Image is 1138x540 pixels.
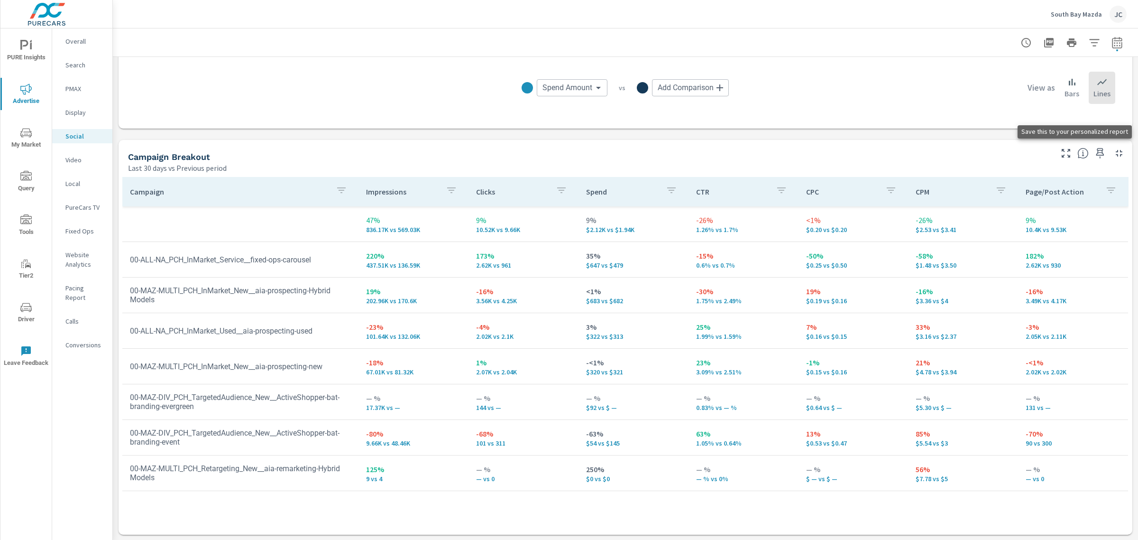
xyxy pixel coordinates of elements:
[476,214,571,226] p: 9%
[586,321,681,333] p: 3%
[586,187,658,196] p: Spend
[52,224,112,238] div: Fixed Ops
[586,250,681,261] p: 35%
[3,345,49,369] span: Leave Feedback
[476,261,571,269] p: 2,623 vs 961
[658,83,714,93] span: Add Comparison
[806,297,901,305] p: $0.19 vs $0.16
[1026,214,1120,226] p: 9%
[1026,321,1120,333] p: -3%
[65,283,105,302] p: Pacing Report
[1108,33,1127,52] button: Select Date Range
[916,297,1010,305] p: $3.36 vs $4
[3,214,49,238] span: Tools
[806,475,901,483] p: $ — vs $ —
[52,58,112,72] div: Search
[476,297,571,305] p: 3,559 vs 4,246
[1026,286,1120,297] p: -16%
[696,368,791,376] p: 3.09% vs 2.51%
[696,226,791,233] p: 1.26% vs 1.7%
[0,28,52,378] div: nav menu
[1026,404,1120,411] p: 131 vs —
[476,333,571,340] p: 2,023 vs 2,101
[65,155,105,165] p: Video
[1026,464,1120,475] p: — %
[1026,475,1120,483] p: — vs 0
[916,439,1010,447] p: $5.54 vs $3
[916,392,1010,404] p: — %
[916,404,1010,411] p: $5.30 vs $ —
[1093,88,1110,99] p: Lines
[122,248,358,272] td: 00-ALL-NA_PCH_InMarket_Service__fixed-ops-carousel
[652,79,729,96] div: Add Comparison
[65,60,105,70] p: Search
[696,357,791,368] p: 23%
[65,226,105,236] p: Fixed Ops
[696,214,791,226] p: -26%
[696,392,791,404] p: — %
[52,82,112,96] div: PMAX
[366,404,461,411] p: 17,366 vs —
[1026,250,1120,261] p: 182%
[916,226,1010,233] p: $2.53 vs $3.41
[476,439,571,447] p: 101 vs 311
[122,421,358,454] td: 00-MAZ-DIV_PCH_TargetedAudience_New__ActiveShopper-bat-branding-event
[916,261,1010,269] p: $1.48 vs $3.50
[607,84,637,92] p: vs
[130,187,328,196] p: Campaign
[476,226,571,233] p: 10,523 vs 9,662
[52,177,112,191] div: Local
[52,200,112,214] div: PureCars TV
[1058,146,1074,161] button: Make Fullscreen
[366,187,438,196] p: Impressions
[65,84,105,93] p: PMAX
[586,464,681,475] p: 250%
[806,321,901,333] p: 7%
[537,79,607,96] div: Spend Amount
[366,368,461,376] p: 67,008 vs 81,323
[586,439,681,447] p: $54 vs $145
[476,187,548,196] p: Clicks
[696,404,791,411] p: 0.83% vs — %
[366,250,461,261] p: 220%
[806,250,901,261] p: -50%
[1026,428,1120,439] p: -70%
[1077,148,1089,159] span: This is a summary of Social performance results by campaign. Each column can be sorted.
[916,368,1010,376] p: $4.78 vs $3.94
[122,279,358,312] td: 00-MAZ-MULTI_PCH_InMarket_New__aia-prospecting-Hybrid Models
[916,333,1010,340] p: $3.16 vs $2.37
[476,321,571,333] p: -4%
[122,354,358,379] td: 00-MAZ-MULTI_PCH_InMarket_New__aia-prospecting-new
[1065,88,1079,99] p: Bars
[65,108,105,117] p: Display
[52,129,112,143] div: Social
[1026,392,1120,404] p: — %
[366,464,461,475] p: 125%
[366,321,461,333] p: -23%
[1062,33,1081,52] button: Print Report
[52,281,112,305] div: Pacing Report
[3,258,49,281] span: Tier2
[1028,83,1055,93] h6: View as
[1026,357,1120,368] p: -<1%
[122,319,358,343] td: 00-ALL-NA_PCH_InMarket_Used__aia-prospecting-used
[586,475,681,483] p: $0 vs $0
[366,261,461,269] p: 437,513 vs 136,593
[476,250,571,261] p: 173%
[1111,146,1127,161] button: Minimize Widget
[916,464,1010,475] p: 56%
[128,162,227,174] p: Last 30 days vs Previous period
[65,340,105,350] p: Conversions
[366,439,461,447] p: 9,664 vs 48,456
[586,214,681,226] p: 9%
[1085,33,1104,52] button: Apply Filters
[3,127,49,150] span: My Market
[1026,297,1120,305] p: 3,488 vs 4,171
[1026,261,1120,269] p: 2,623 vs 930
[65,203,105,212] p: PureCars TV
[696,428,791,439] p: 63%
[1026,333,1120,340] p: 2,047 vs 2,106
[696,250,791,261] p: -15%
[476,464,571,475] p: — %
[1051,10,1102,19] p: South Bay Mazda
